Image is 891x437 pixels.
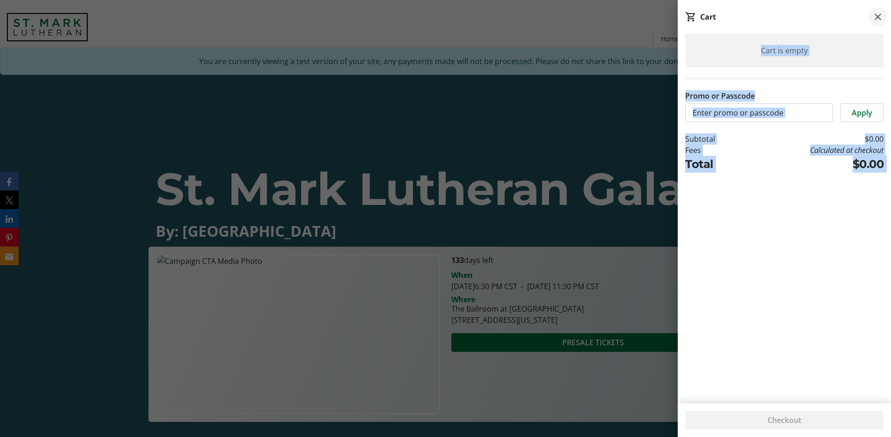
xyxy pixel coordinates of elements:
[700,11,716,22] div: Cart
[685,103,833,122] input: Enter promo or passcode
[852,107,872,118] span: Apply
[685,156,743,173] td: Total
[840,103,884,122] button: Apply
[743,133,884,145] td: $0.00
[685,145,743,156] td: Fees
[685,34,884,67] div: Cart is empty
[685,133,743,145] td: Subtotal
[743,156,884,173] td: $0.00
[743,145,884,156] td: Calculated at checkout
[685,90,755,102] label: Promo or Passcode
